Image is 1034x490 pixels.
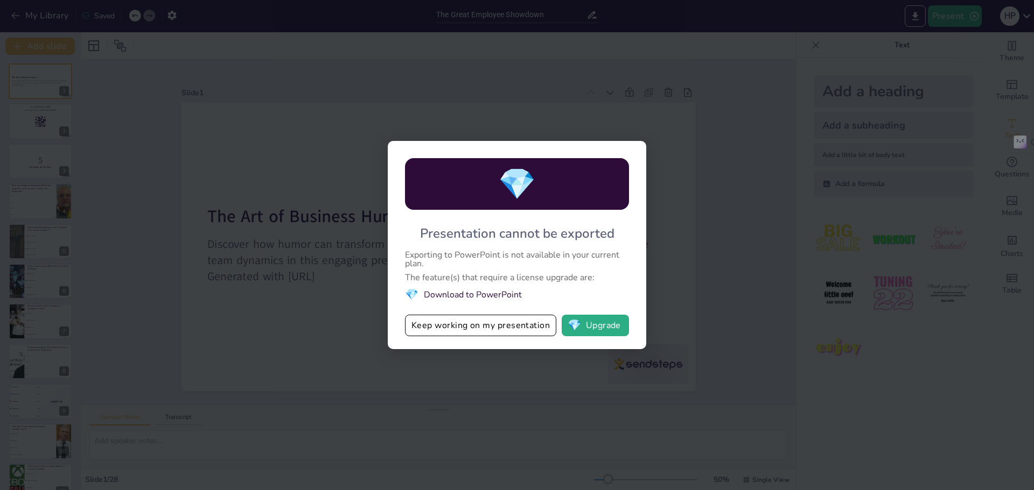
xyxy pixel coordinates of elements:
[405,251,629,268] div: Exporting to PowerPoint is not available in your current plan.
[568,320,581,331] span: diamond
[405,287,418,302] span: diamond
[562,315,629,336] button: diamondUpgrade
[405,315,556,336] button: Keep working on my presentation
[405,273,629,282] div: The feature(s) that require a license upgrade are:
[498,164,536,205] span: diamond
[405,287,629,302] li: Download to PowerPoint
[420,225,614,242] div: Presentation cannot be exported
